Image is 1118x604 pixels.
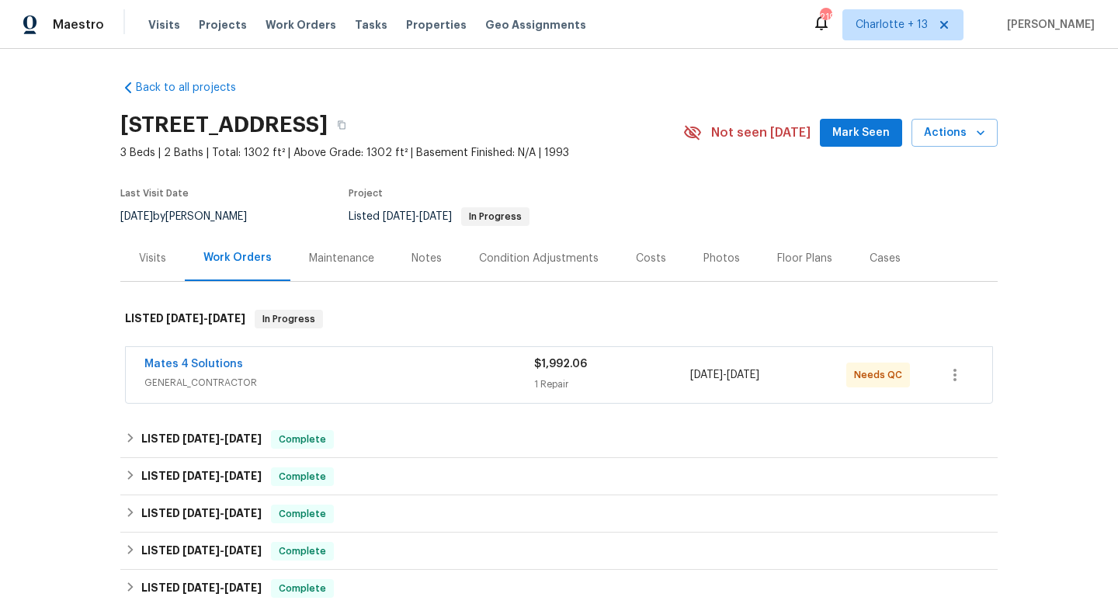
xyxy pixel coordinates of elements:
h6: LISTED [141,467,262,486]
span: [DATE] [182,433,220,444]
div: Cases [870,251,901,266]
span: - [166,313,245,324]
span: Needs QC [854,367,908,383]
span: - [182,545,262,556]
span: Complete [273,543,332,559]
div: LISTED [DATE]-[DATE]Complete [120,421,998,458]
div: Work Orders [203,250,272,266]
div: by [PERSON_NAME] [120,207,266,226]
span: [DATE] [208,313,245,324]
div: Maintenance [309,251,374,266]
span: - [690,367,759,383]
span: GENERAL_CONTRACTOR [144,375,534,391]
span: [DATE] [120,211,153,222]
h6: LISTED [141,579,262,598]
div: LISTED [DATE]-[DATE]Complete [120,533,998,570]
button: Mark Seen [820,119,902,148]
div: Notes [411,251,442,266]
h6: LISTED [125,310,245,328]
h6: LISTED [141,430,262,449]
span: [DATE] [224,545,262,556]
span: Not seen [DATE] [711,125,811,141]
span: Project [349,189,383,198]
span: - [182,582,262,593]
span: [DATE] [727,370,759,380]
span: $1,992.06 [534,359,587,370]
span: Complete [273,581,332,596]
span: [DATE] [182,582,220,593]
div: Condition Adjustments [479,251,599,266]
span: Properties [406,17,467,33]
span: [DATE] [383,211,415,222]
span: [DATE] [166,313,203,324]
span: [DATE] [690,370,723,380]
div: LISTED [DATE]-[DATE]Complete [120,495,998,533]
div: Visits [139,251,166,266]
button: Copy Address [328,111,356,139]
div: 219 [820,9,831,25]
span: - [383,211,452,222]
span: - [182,433,262,444]
span: [DATE] [182,508,220,519]
span: [DATE] [182,545,220,556]
span: [DATE] [224,433,262,444]
span: - [182,508,262,519]
div: Costs [636,251,666,266]
h6: LISTED [141,542,262,561]
span: [DATE] [224,582,262,593]
div: Floor Plans [777,251,832,266]
span: [DATE] [224,470,262,481]
button: Actions [911,119,998,148]
span: Last Visit Date [120,189,189,198]
span: [DATE] [419,211,452,222]
span: Charlotte + 13 [856,17,928,33]
span: Maestro [53,17,104,33]
div: Photos [703,251,740,266]
a: Back to all projects [120,80,269,95]
span: Listed [349,211,529,222]
span: [PERSON_NAME] [1001,17,1095,33]
span: 3 Beds | 2 Baths | Total: 1302 ft² | Above Grade: 1302 ft² | Basement Finished: N/A | 1993 [120,145,683,161]
div: LISTED [DATE]-[DATE]Complete [120,458,998,495]
a: Mates 4 Solutions [144,359,243,370]
span: Geo Assignments [485,17,586,33]
span: In Progress [256,311,321,327]
span: Visits [148,17,180,33]
span: Mark Seen [832,123,890,143]
span: - [182,470,262,481]
span: Complete [273,506,332,522]
div: LISTED [DATE]-[DATE]In Progress [120,294,998,344]
span: Complete [273,432,332,447]
span: Complete [273,469,332,484]
span: Work Orders [266,17,336,33]
h2: [STREET_ADDRESS] [120,117,328,133]
span: Tasks [355,19,387,30]
h6: LISTED [141,505,262,523]
span: Actions [924,123,985,143]
div: 1 Repair [534,377,690,392]
span: In Progress [463,212,528,221]
span: Projects [199,17,247,33]
span: [DATE] [182,470,220,481]
span: [DATE] [224,508,262,519]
